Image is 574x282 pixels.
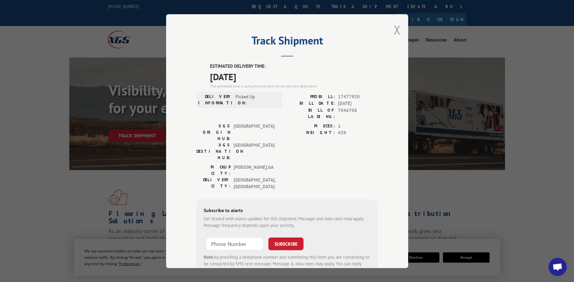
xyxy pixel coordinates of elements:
[210,83,378,89] div: The estimated time is using the time zone for the delivery destination.
[196,164,231,176] label: PICKUP CITY:
[198,93,232,106] label: DELIVERY INFORMATION:
[287,107,335,120] label: BILL OF LADING:
[338,130,378,136] span: 439
[234,164,274,176] span: [PERSON_NAME] , GA
[287,123,335,130] label: PIECES:
[287,93,335,100] label: PROBILL:
[196,176,231,190] label: DELIVERY CITY:
[287,100,335,107] label: BILL DATE:
[338,107,378,120] span: 7046708
[204,206,371,215] div: Subscribe to alerts
[234,176,274,190] span: [GEOGRAPHIC_DATA] , [GEOGRAPHIC_DATA]
[338,100,378,107] span: [DATE]
[210,63,378,70] label: ESTIMATED DELIVERY TIME:
[338,93,378,100] span: 17477930
[394,22,401,38] button: Close modal
[196,142,231,161] label: XGS DESTINATION HUB:
[196,123,231,142] label: XGS ORIGIN HUB:
[206,237,264,250] input: Phone Number
[338,123,378,130] span: 1
[268,237,303,250] button: SUBSCRIBE
[210,70,378,83] span: [DATE]
[234,142,274,161] span: [GEOGRAPHIC_DATA]
[204,254,371,274] div: by providing a telephone number and submitting this form you are consenting to be contacted by SM...
[287,130,335,136] label: WEIGHT:
[204,254,214,260] strong: Note:
[549,258,567,276] div: Open chat
[204,215,371,229] div: Get texted with status updates for this shipment. Message and data rates may apply. Message frequ...
[234,123,274,142] span: [GEOGRAPHIC_DATA]
[196,36,378,48] h2: Track Shipment
[235,93,276,106] span: Picked Up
